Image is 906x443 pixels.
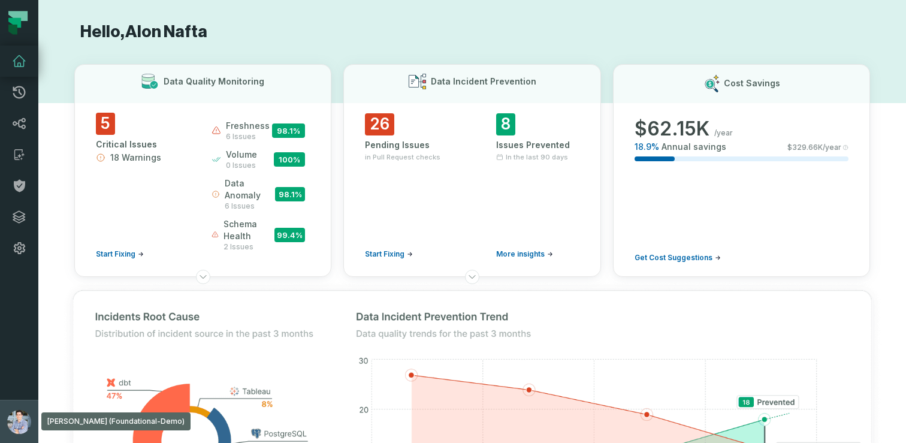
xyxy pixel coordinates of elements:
span: 99.4 % [274,228,305,242]
h3: Data Incident Prevention [431,76,536,88]
span: volume [226,149,257,161]
span: 5 [96,113,115,135]
span: schema health [224,218,274,242]
h3: Data Quality Monitoring [164,76,264,88]
a: Get Cost Suggestions [635,253,721,263]
span: Annual savings [662,141,726,153]
div: [PERSON_NAME] (Foundational-Demo) [41,412,191,430]
span: 6 issues [226,132,270,141]
span: 26 [365,113,394,135]
span: 98.1 % [275,187,305,201]
img: avatar of Alon Nafta [7,410,31,434]
span: data anomaly [225,177,275,201]
button: Data Quality Monitoring5Critical Issues18 WarningsStart Fixingfreshness6 issues98.1%volume0 issue... [74,64,331,277]
a: More insights [496,249,553,259]
span: /year [714,128,733,138]
span: $ 62.15K [635,117,709,141]
span: 0 issues [226,161,257,170]
div: Pending Issues [365,139,448,151]
span: 6 issues [225,201,275,211]
span: 98.1 % [272,123,305,138]
div: Issues Prevented [496,139,579,151]
span: 18.9 % [635,141,659,153]
h3: Cost Savings [724,77,780,89]
span: 8 [496,113,515,135]
span: freshness [226,120,270,132]
span: More insights [496,249,545,259]
span: Get Cost Suggestions [635,253,712,263]
span: 100 % [274,152,305,167]
span: Start Fixing [96,249,135,259]
span: In the last 90 days [506,152,568,162]
h1: Hello, Alon Nafta [74,22,870,43]
span: Start Fixing [365,249,404,259]
a: Start Fixing [365,249,413,259]
span: 18 Warnings [110,152,161,164]
div: Critical Issues [96,138,190,150]
span: 2 issues [224,242,274,252]
span: in Pull Request checks [365,152,440,162]
a: Start Fixing [96,249,144,259]
span: $ 329.66K /year [787,143,841,152]
button: Data Incident Prevention26Pending Issuesin Pull Request checksStart Fixing8Issues PreventedIn the... [343,64,600,277]
button: Cost Savings$62.15K/year18.9%Annual savings$329.66K/yearGet Cost Suggestions [613,64,870,277]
